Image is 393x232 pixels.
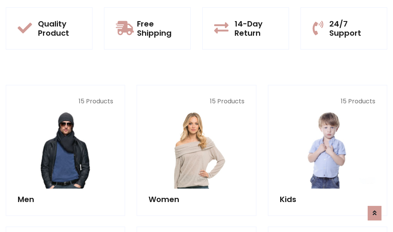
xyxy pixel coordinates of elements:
h5: Women [149,195,244,204]
h5: Quality Product [38,19,81,38]
h5: 24/7 Support [329,19,375,38]
p: 15 Products [149,97,244,106]
p: 15 Products [280,97,375,106]
h5: Kids [280,195,375,204]
h5: Men [18,195,113,204]
h5: 14-Day Return [234,19,277,38]
h5: Free Shipping [137,19,179,38]
p: 15 Products [18,97,113,106]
